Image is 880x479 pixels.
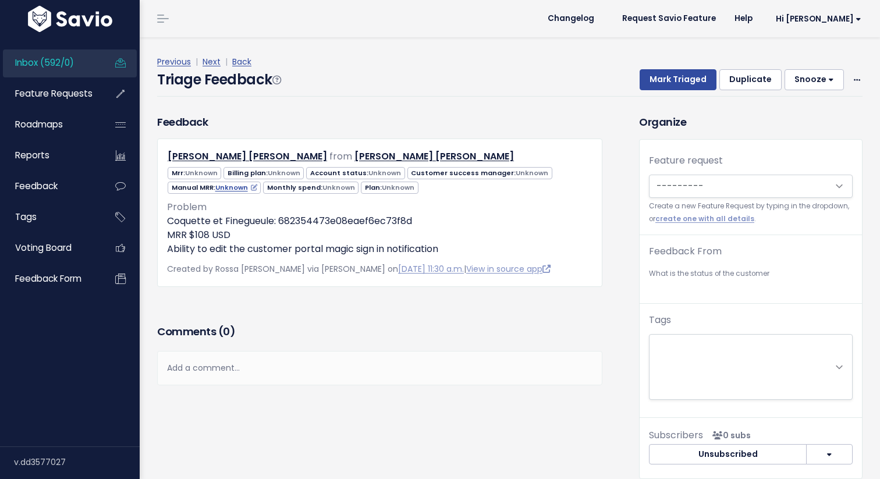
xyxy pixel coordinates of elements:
a: create one with all details [655,214,754,223]
button: Duplicate [719,69,782,90]
span: Billing plan: [223,167,304,179]
span: Mrr: [168,167,221,179]
span: <p><strong>Subscribers</strong><br><br> No subscribers yet<br> </p> [708,430,751,441]
span: Problem [167,200,207,214]
span: Reports [15,149,49,161]
a: Feedback [3,173,97,200]
span: | [193,56,200,68]
div: v.dd3577027 [14,447,140,477]
span: 0 [223,324,230,339]
img: logo-white.9d6f32f41409.svg [25,6,115,32]
a: View in source app [466,263,551,275]
a: Reports [3,142,97,169]
span: Unknown [322,183,355,192]
span: Manual MRR: [168,182,261,194]
label: Tags [649,313,671,327]
span: Unknown [382,183,414,192]
span: Unknown [185,168,218,178]
span: Tags [15,211,37,223]
span: from [329,150,352,163]
a: Unknown [215,183,257,192]
span: Voting Board [15,242,72,254]
span: | [223,56,230,68]
label: Feedback From [649,244,722,258]
span: Created by Rossa [PERSON_NAME] via [PERSON_NAME] on | [167,263,551,275]
span: Hi [PERSON_NAME] [776,15,861,23]
span: Feedback form [15,272,81,285]
span: Subscribers [649,428,703,442]
button: Snooze [785,69,844,90]
small: Create a new Feature Request by typing in the dropdown, or . [649,200,853,225]
a: Tags [3,204,97,230]
a: Previous [157,56,191,68]
a: Next [203,56,221,68]
button: Unsubscribed [649,444,807,465]
span: Plan: [361,182,418,194]
a: Voting Board [3,235,97,261]
a: [PERSON_NAME] [PERSON_NAME] [354,150,514,163]
a: Roadmaps [3,111,97,138]
h3: Organize [639,114,863,130]
a: Request Savio Feature [613,10,725,27]
a: Back [232,56,251,68]
h3: Comments ( ) [157,324,602,340]
h4: Triage Feedback [157,69,281,90]
a: [DATE] 11:30 a.m. [398,263,464,275]
span: Account status: [306,167,404,179]
h3: Feedback [157,114,208,130]
a: Inbox (592/0) [3,49,97,76]
a: Feedback form [3,265,97,292]
small: What is the status of the customer [649,268,853,280]
label: Feature request [649,154,723,168]
span: Monthly spend: [263,182,359,194]
span: Unknown [268,168,300,178]
span: Feature Requests [15,87,93,100]
a: Hi [PERSON_NAME] [762,10,871,28]
span: Customer success manager: [407,167,552,179]
a: [PERSON_NAME] [PERSON_NAME] [168,150,327,163]
span: Roadmaps [15,118,63,130]
span: Changelog [548,15,594,23]
span: Inbox (592/0) [15,56,74,69]
div: Add a comment... [157,351,602,385]
a: Feature Requests [3,80,97,107]
button: Mark Triaged [640,69,716,90]
span: Feedback [15,180,58,192]
p: Coquette et Finegueule: 682354473e08eaef6ec73f8d MRR $108 USD Ability to edit the customer portal... [167,214,592,256]
span: Unknown [516,168,548,178]
a: Help [725,10,762,27]
span: Unknown [368,168,401,178]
